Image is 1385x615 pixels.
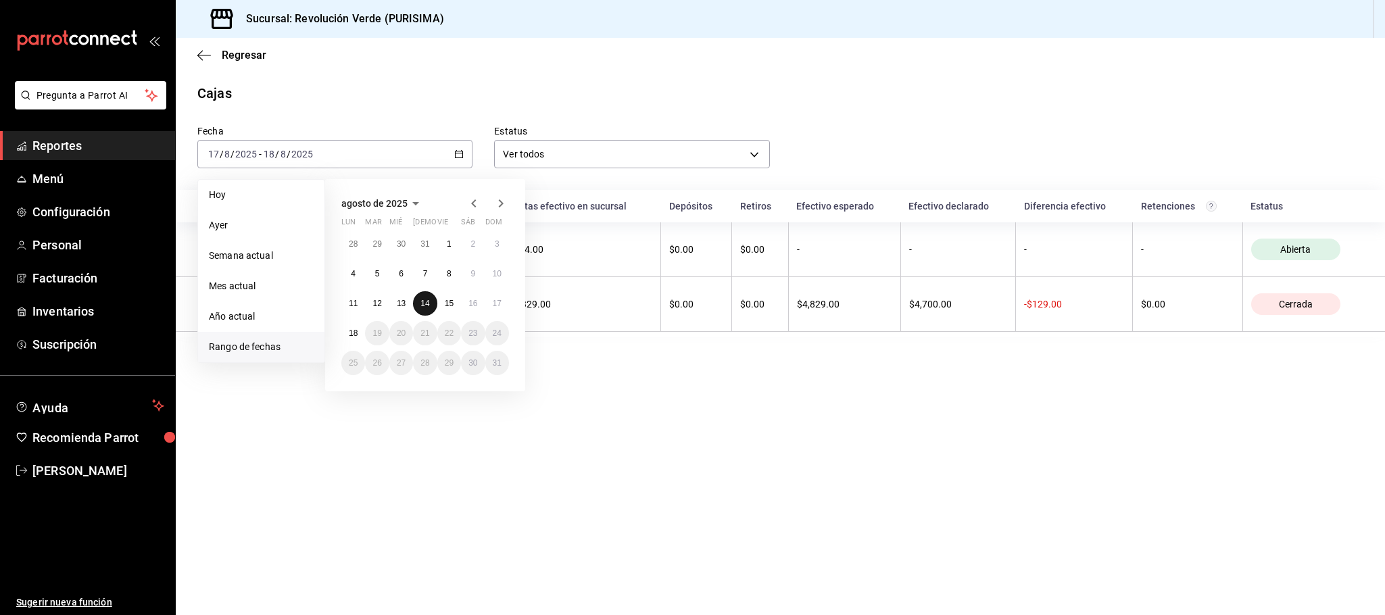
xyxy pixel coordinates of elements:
abbr: 6 de agosto de 2025 [399,269,404,278]
div: Retiros [740,201,781,212]
div: -$129.00 [1024,299,1124,310]
span: Mes actual [209,279,314,293]
button: Regresar [197,49,266,62]
span: Pregunta a Parrot AI [37,89,145,103]
abbr: 14 de agosto de 2025 [420,299,429,308]
span: Hoy [209,188,314,202]
abbr: 16 de agosto de 2025 [468,299,477,308]
button: 24 de agosto de 2025 [485,321,509,345]
abbr: jueves [413,218,493,232]
button: 6 de agosto de 2025 [389,262,413,286]
span: Ayuda [32,397,147,414]
button: 29 de agosto de 2025 [437,351,461,375]
abbr: 24 de agosto de 2025 [493,328,502,338]
button: 8 de agosto de 2025 [437,262,461,286]
abbr: 29 de agosto de 2025 [445,358,454,368]
div: $0.00 [669,299,723,310]
div: - [909,244,1008,255]
abbr: 8 de agosto de 2025 [447,269,452,278]
button: Pregunta a Parrot AI [15,81,166,109]
input: -- [224,149,230,159]
a: Pregunta a Parrot AI [9,98,166,112]
button: 27 de agosto de 2025 [389,351,413,375]
span: Semana actual [209,249,314,263]
svg: Total de retenciones de propinas registradas [1206,201,1217,212]
button: 20 de agosto de 2025 [389,321,413,345]
div: $554.00 [508,244,653,255]
abbr: 18 de agosto de 2025 [349,328,358,338]
button: 10 de agosto de 2025 [485,262,509,286]
input: -- [280,149,287,159]
span: Regresar [222,49,266,62]
button: 21 de agosto de 2025 [413,321,437,345]
button: 29 de julio de 2025 [365,232,389,256]
div: Estatus [1250,201,1363,212]
div: Efectivo esperado [796,201,892,212]
div: $0.00 [1141,299,1234,310]
input: -- [208,149,220,159]
button: 25 de agosto de 2025 [341,351,365,375]
button: 22 de agosto de 2025 [437,321,461,345]
div: $0.00 [740,299,780,310]
button: 16 de agosto de 2025 [461,291,485,316]
abbr: 5 de agosto de 2025 [375,269,380,278]
label: Estatus [494,126,769,136]
span: Personal [32,236,164,254]
abbr: 17 de agosto de 2025 [493,299,502,308]
abbr: 9 de agosto de 2025 [470,269,475,278]
button: 3 de agosto de 2025 [485,232,509,256]
div: - [1024,244,1124,255]
h3: Sucursal: Revolución Verde (PURISIMA) [235,11,444,27]
span: - [259,149,262,159]
span: / [220,149,224,159]
abbr: 15 de agosto de 2025 [445,299,454,308]
button: 14 de agosto de 2025 [413,291,437,316]
abbr: 31 de agosto de 2025 [493,358,502,368]
button: 31 de agosto de 2025 [485,351,509,375]
abbr: miércoles [389,218,402,232]
abbr: 31 de julio de 2025 [420,239,429,249]
span: Cerrada [1273,299,1318,310]
div: $0.00 [740,244,780,255]
abbr: 3 de agosto de 2025 [495,239,500,249]
div: Retenciones [1141,201,1234,212]
abbr: 30 de agosto de 2025 [468,358,477,368]
abbr: 20 de agosto de 2025 [397,328,406,338]
div: Efectivo declarado [908,201,1008,212]
input: ---- [235,149,258,159]
button: 9 de agosto de 2025 [461,262,485,286]
abbr: 13 de agosto de 2025 [397,299,406,308]
abbr: 27 de agosto de 2025 [397,358,406,368]
span: Abierta [1275,244,1316,255]
button: open_drawer_menu [149,35,160,46]
abbr: martes [365,218,381,232]
button: 19 de agosto de 2025 [365,321,389,345]
span: [PERSON_NAME] [32,462,164,480]
abbr: 26 de agosto de 2025 [372,358,381,368]
abbr: sábado [461,218,475,232]
span: Reportes [32,137,164,155]
abbr: 29 de julio de 2025 [372,239,381,249]
button: 30 de julio de 2025 [389,232,413,256]
div: Depósitos [669,201,724,212]
abbr: 11 de agosto de 2025 [349,299,358,308]
span: / [230,149,235,159]
span: Año actual [209,310,314,324]
button: 30 de agosto de 2025 [461,351,485,375]
abbr: 1 de agosto de 2025 [447,239,452,249]
span: agosto de 2025 [341,198,408,209]
div: $0.00 [669,244,723,255]
button: 4 de agosto de 2025 [341,262,365,286]
abbr: 21 de agosto de 2025 [420,328,429,338]
span: / [287,149,291,159]
button: 1 de agosto de 2025 [437,232,461,256]
span: Ayer [209,218,314,232]
button: 28 de julio de 2025 [341,232,365,256]
abbr: domingo [485,218,502,232]
div: Diferencia efectivo [1024,201,1125,212]
span: Facturación [32,269,164,287]
abbr: 4 de agosto de 2025 [351,269,356,278]
button: 5 de agosto de 2025 [365,262,389,286]
input: ---- [291,149,314,159]
button: 15 de agosto de 2025 [437,291,461,316]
